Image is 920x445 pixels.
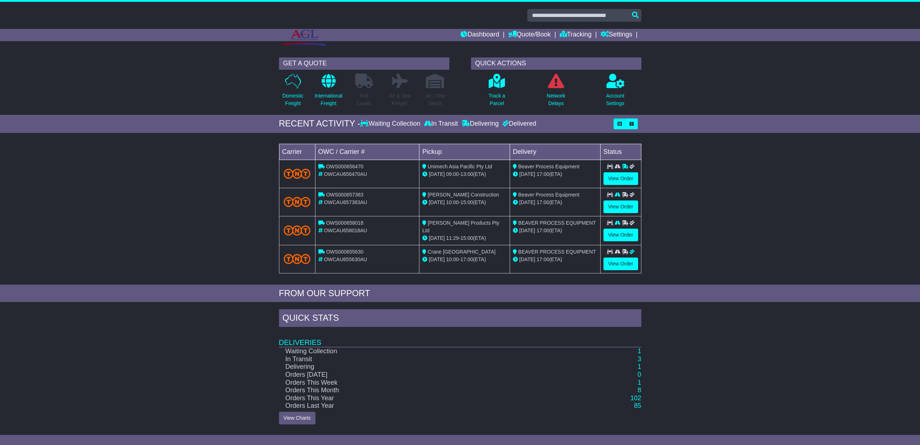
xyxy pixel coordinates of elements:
td: Orders [DATE] [279,371,560,379]
a: Track aParcel [488,73,505,111]
span: Beaver Process Equipment [518,192,580,198]
a: 1 [637,347,641,355]
img: TNT_Domestic.png [284,197,311,207]
a: NetworkDelays [546,73,566,111]
div: - (ETA) [422,234,507,242]
a: Dashboard [461,29,499,41]
td: In Transit [279,355,560,363]
div: - (ETA) [422,170,507,178]
span: OWCAU657383AU [324,199,367,205]
p: Full Loads [355,92,373,107]
span: OWS000655630 [326,249,363,255]
span: 17:00 [537,199,549,205]
a: InternationalFreight [314,73,343,111]
td: Orders This Year [279,394,560,402]
span: OWCAU655630AU [324,256,367,262]
a: 8 [637,386,641,394]
a: Quote/Book [508,29,551,41]
span: [DATE] [429,235,445,241]
td: OWC / Carrier # [315,144,419,160]
a: Settings [601,29,632,41]
span: [DATE] [519,199,535,205]
a: View Order [603,229,638,241]
span: [DATE] [519,256,535,262]
a: View Charts [279,412,315,424]
td: Carrier [279,144,315,160]
p: Network Delays [547,92,565,107]
div: QUICK ACTIONS [471,57,641,70]
a: Tracking [560,29,592,41]
a: 1 [637,363,641,370]
a: View Order [603,172,638,185]
span: [DATE] [429,171,445,177]
span: 10:00 [446,199,459,205]
div: Delivered [501,120,536,128]
img: TNT_Domestic.png [284,169,311,178]
span: 11:29 [446,235,459,241]
td: Delivery [510,144,600,160]
img: TNT_Domestic.png [284,225,311,235]
p: Account Settings [606,92,624,107]
div: - (ETA) [422,199,507,206]
div: - (ETA) [422,256,507,263]
span: BEAVER PROCESS EQUIPMENT [518,220,596,226]
img: TNT_Domestic.png [284,254,311,264]
span: 15:00 [461,235,473,241]
span: OWCAU658018AU [324,228,367,233]
a: 3 [637,355,641,363]
p: Air & Sea Freight [389,92,410,107]
td: Pickup [419,144,510,160]
span: [DATE] [429,199,445,205]
a: 102 [630,394,641,402]
div: (ETA) [513,170,597,178]
span: [PERSON_NAME] Products Pty Ltd [422,220,499,233]
a: View Order [603,258,638,270]
span: [PERSON_NAME] Construction [428,192,499,198]
span: OWS000657383 [326,192,363,198]
span: 17:00 [461,256,473,262]
span: [DATE] [519,228,535,233]
span: 15:00 [461,199,473,205]
span: OWCAU656470AU [324,171,367,177]
div: Waiting Collection [360,120,422,128]
span: 17:00 [537,171,549,177]
span: BEAVER PROCESS EQUIPMENT [518,249,596,255]
div: In Transit [422,120,460,128]
div: GET A QUOTE [279,57,449,70]
p: Domestic Freight [282,92,303,107]
div: (ETA) [513,227,597,234]
td: Deliveries [279,329,641,347]
span: OWS000656470 [326,164,363,169]
p: Track a Parcel [488,92,505,107]
a: 1 [637,379,641,386]
span: 10:00 [446,256,459,262]
td: Waiting Collection [279,347,560,355]
span: 17:00 [537,228,549,233]
p: Air / Sea Depot [426,92,445,107]
span: [DATE] [429,256,445,262]
a: DomesticFreight [282,73,304,111]
span: 13:00 [461,171,473,177]
div: (ETA) [513,199,597,206]
td: Orders Last Year [279,402,560,410]
span: 17:00 [537,256,549,262]
span: 09:00 [446,171,459,177]
span: Beaver Process Equipment [518,164,580,169]
a: 0 [637,371,641,378]
td: Delivering [279,363,560,371]
a: 85 [634,402,641,409]
td: Orders This Month [279,386,560,394]
td: Orders This Week [279,379,560,387]
span: [DATE] [519,171,535,177]
a: AccountSettings [606,73,625,111]
p: International Freight [315,92,343,107]
div: (ETA) [513,256,597,263]
div: Delivering [460,120,501,128]
div: RECENT ACTIVITY - [279,118,361,129]
span: Unimech Asia Pacific Pty Ltd [428,164,492,169]
span: Crane [GEOGRAPHIC_DATA] [428,249,496,255]
span: OWS000658018 [326,220,363,226]
div: Quick Stats [279,309,641,329]
td: Status [600,144,641,160]
div: FROM OUR SUPPORT [279,288,641,299]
